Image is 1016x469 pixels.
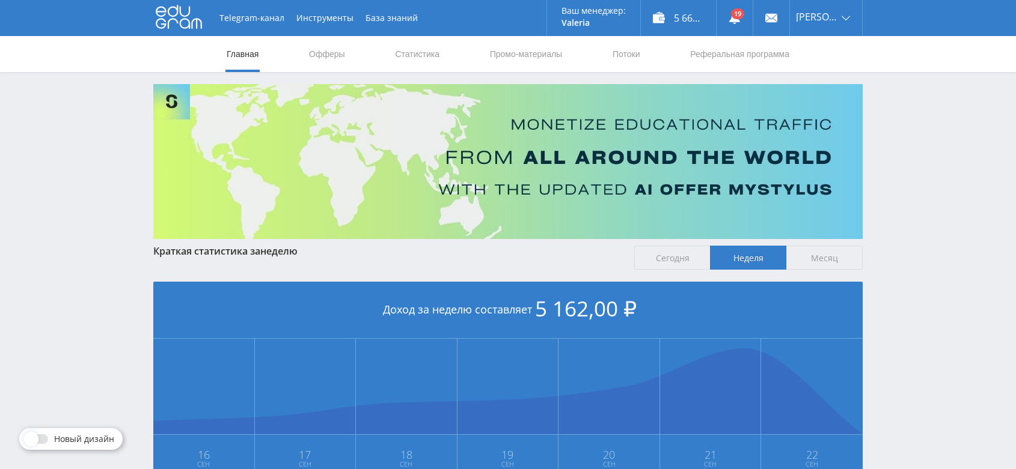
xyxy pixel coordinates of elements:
[308,36,346,72] a: Офферы
[394,36,441,72] a: Статистика
[786,246,863,270] span: Месяц
[260,244,298,258] span: неделю
[634,246,711,270] span: Сегодня
[710,246,786,270] span: Неделя
[154,450,254,459] span: 16
[225,36,260,72] a: Главная
[357,450,456,459] span: 18
[796,12,838,22] span: [PERSON_NAME]
[661,459,760,469] span: Сен
[153,246,622,256] div: Краткая статистика за
[562,18,626,28] p: Valeria
[762,450,862,459] span: 22
[458,459,558,469] span: Сен
[153,282,863,339] div: Доход за неделю составляет
[357,459,456,469] span: Сен
[535,294,637,322] span: 5 162,00 ₽
[559,450,659,459] span: 20
[689,36,791,72] a: Реферальная программа
[54,434,114,444] span: Новый дизайн
[489,36,563,72] a: Промо-материалы
[154,459,254,469] span: Сен
[256,459,355,469] span: Сен
[153,84,863,239] img: Banner
[458,450,558,459] span: 19
[562,6,626,16] p: Ваш менеджер:
[762,459,862,469] span: Сен
[256,450,355,459] span: 17
[559,459,659,469] span: Сен
[611,36,641,72] a: Потоки
[661,450,760,459] span: 21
